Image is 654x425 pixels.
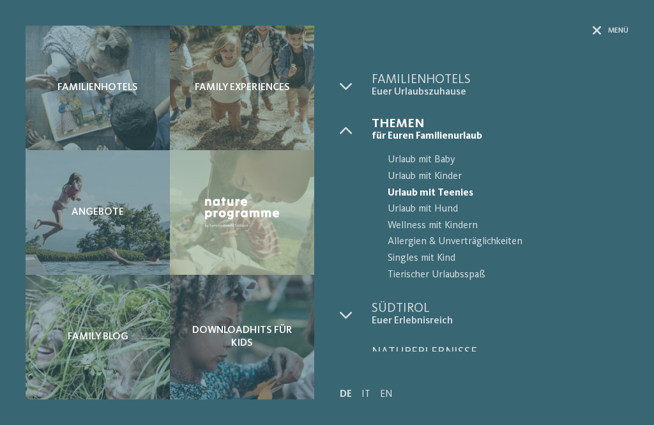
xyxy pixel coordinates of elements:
[372,201,628,218] a: Urlaub mit Hund
[372,130,628,143] span: für Euren Familienurlaub
[372,346,628,359] span: Naturerlebnisse
[388,251,628,267] span: Singles mit Kind
[170,26,314,150] a: Urlaub mit Teenagern in Südtirol geplant? Family Experiences
[388,169,628,185] span: Urlaub mit Kinder
[608,26,628,36] span: Menü
[372,118,628,143] a: Themen für Euren Familienurlaub
[388,267,628,284] span: Tierischer Urlaubsspaß
[170,275,314,399] a: Urlaub mit Teenagern in Südtirol geplant? Downloadhits für Kids
[202,194,282,231] img: Nature Programme
[372,267,628,284] a: Tierischer Urlaubsspaß
[372,315,628,327] span: Euer Erlebnisreich
[372,251,628,267] a: Singles mit Kind
[372,346,628,371] a: Naturerlebnisse Eure Kindheitserinnerungen
[372,86,628,98] span: Euer Urlaubszuhause
[26,26,170,150] a: Urlaub mit Teenagern in Südtirol geplant? Familienhotels
[361,389,370,399] a: IT
[72,206,124,219] span: Angebote
[388,201,628,218] span: Urlaub mit Hund
[26,275,170,399] a: Urlaub mit Teenagern in Südtirol geplant? Family Blog
[57,82,138,94] span: Familienhotels
[170,150,314,275] a: Urlaub mit Teenagern in Südtirol geplant? Nature Programme
[372,118,628,130] span: Themen
[195,82,290,94] span: Family Experiences
[26,150,170,275] a: Urlaub mit Teenagern in Südtirol geplant? Angebote
[388,234,628,251] span: Allergien & Unverträglichkeiten
[372,218,628,235] a: Wellness mit Kindern
[340,389,352,399] a: DE
[388,152,628,169] span: Urlaub mit Baby
[372,302,628,315] span: Südtirol
[372,302,628,327] a: Südtirol Euer Erlebnisreich
[372,169,628,185] a: Urlaub mit Kinder
[372,73,628,98] a: Familienhotels Euer Urlaubszuhause
[372,152,628,169] a: Urlaub mit Baby
[183,325,301,349] span: Downloadhits für Kids
[388,218,628,235] span: Wellness mit Kindern
[372,234,628,251] a: Allergien & Unverträglichkeiten
[372,185,628,202] a: Urlaub mit Teenies
[380,389,393,399] a: EN
[68,331,128,343] span: Family Blog
[388,185,628,202] span: Urlaub mit Teenies
[372,73,628,86] span: Familienhotels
